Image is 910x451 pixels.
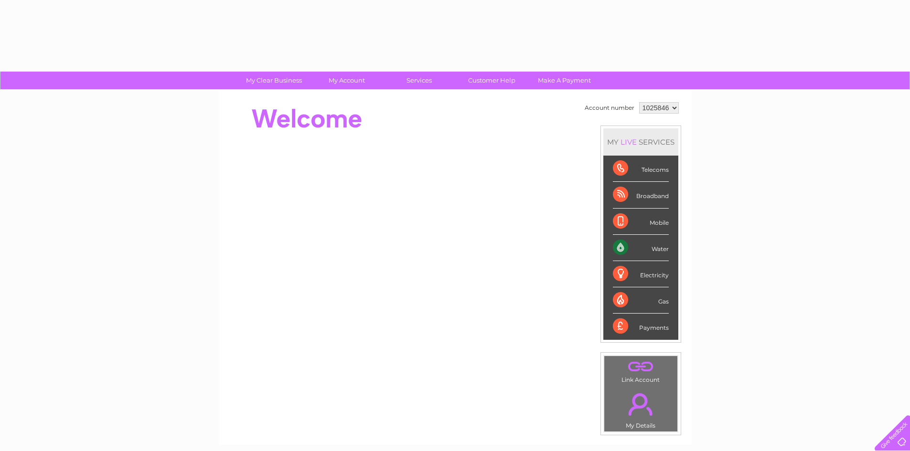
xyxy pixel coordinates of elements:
[452,72,531,89] a: Customer Help
[603,128,678,156] div: MY SERVICES
[613,182,669,208] div: Broadband
[613,209,669,235] div: Mobile
[235,72,313,89] a: My Clear Business
[613,314,669,339] div: Payments
[619,137,639,147] div: LIVE
[380,72,459,89] a: Services
[613,287,669,314] div: Gas
[525,72,604,89] a: Make A Payment
[604,385,678,432] td: My Details
[613,156,669,182] div: Telecoms
[613,261,669,287] div: Electricity
[582,100,637,116] td: Account number
[607,388,675,421] a: .
[604,356,678,386] td: Link Account
[613,235,669,261] div: Water
[307,72,386,89] a: My Account
[607,358,675,375] a: .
